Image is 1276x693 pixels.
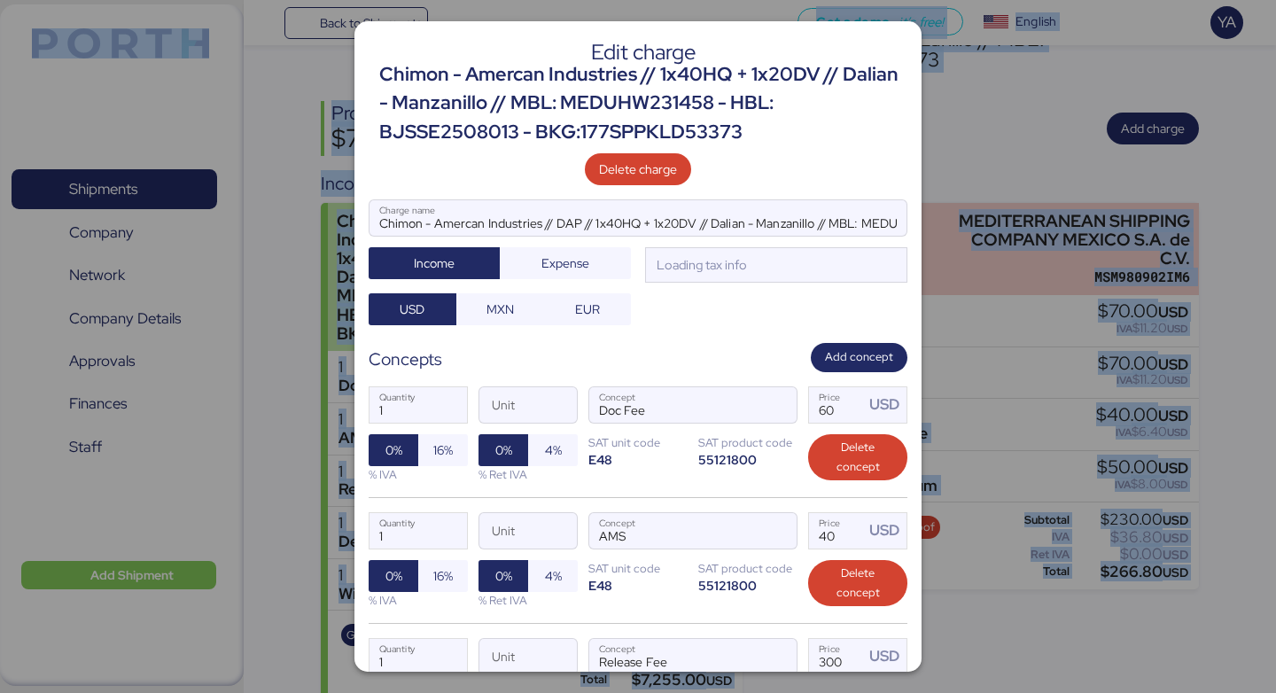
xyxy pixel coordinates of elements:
[369,247,500,279] button: Income
[809,639,864,674] input: Price
[759,517,797,554] button: ConceptConcept
[589,513,754,549] input: Concept
[486,299,514,320] span: MXN
[575,299,600,320] span: EUR
[385,565,402,587] span: 0%
[585,153,691,185] button: Delete charge
[479,513,577,549] input: Unit
[370,639,467,674] input: Quantity
[528,560,578,592] button: 4%
[588,560,688,577] div: SAT unit code
[589,639,754,674] input: Concept
[369,592,468,609] div: % IVA
[478,466,578,483] div: % Ret IVA
[379,60,907,146] div: Chimon - Amercan Industries // 1x40HQ + 1x20DV // Dalian - Manzanillo // MBL: MEDUHW231458 - HBL:...
[369,434,418,466] button: 0%
[809,513,864,549] input: Price
[869,393,906,416] div: USD
[370,513,467,549] input: Quantity
[478,560,528,592] button: 0%
[822,564,893,603] span: Delete concept
[698,577,797,594] div: 55121800
[869,519,906,541] div: USD
[479,639,577,674] input: Unit
[698,560,797,577] div: SAT product code
[456,293,544,325] button: MXN
[418,434,468,466] button: 16%
[479,387,577,423] input: Unit
[808,560,907,606] button: Delete concept
[543,293,631,325] button: EUR
[825,347,893,367] span: Add concept
[698,434,797,451] div: SAT product code
[588,577,688,594] div: E48
[478,592,578,609] div: % Ret IVA
[369,346,442,372] div: Concepts
[369,466,468,483] div: % IVA
[808,434,907,480] button: Delete concept
[400,299,424,320] span: USD
[369,560,418,592] button: 0%
[588,434,688,451] div: SAT unit code
[545,440,562,461] span: 4%
[588,451,688,468] div: E48
[759,391,797,428] button: ConceptConcept
[869,645,906,667] div: USD
[698,451,797,468] div: 55121800
[809,387,864,423] input: Price
[478,434,528,466] button: 0%
[370,200,906,236] input: Charge name
[811,343,907,372] button: Add concept
[653,255,747,275] div: Loading tax info
[414,253,455,274] span: Income
[370,387,467,423] input: Quantity
[495,565,512,587] span: 0%
[500,247,631,279] button: Expense
[385,440,402,461] span: 0%
[495,440,512,461] span: 0%
[599,159,677,180] span: Delete charge
[528,434,578,466] button: 4%
[541,253,589,274] span: Expense
[545,565,562,587] span: 4%
[369,293,456,325] button: USD
[379,44,907,60] div: Edit charge
[433,565,453,587] span: 16%
[822,438,893,477] span: Delete concept
[589,387,754,423] input: Concept
[433,440,453,461] span: 16%
[418,560,468,592] button: 16%
[759,642,797,680] button: ConceptConcept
